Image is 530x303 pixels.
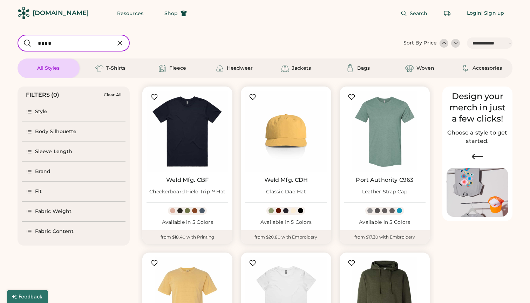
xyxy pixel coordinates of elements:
[35,168,51,175] div: Brand
[344,91,426,172] img: Port Authority C963 Leather Strap Cap
[104,92,121,97] div: Clear All
[18,7,30,19] img: Rendered Logo - Screens
[281,64,289,73] img: Jackets Icon
[164,11,178,16] span: Shop
[264,177,308,184] a: Weld Mfg. CDH
[346,64,354,73] img: Bags Icon
[481,10,504,17] div: | Sign up
[147,219,228,226] div: Available in 5 Colors
[35,228,74,235] div: Fabric Content
[37,65,60,72] div: All Styles
[447,129,508,145] h2: Choose a style to get started.
[109,6,152,20] button: Resources
[403,40,437,47] div: Sort By Price
[33,9,89,18] div: [DOMAIN_NAME]
[405,64,414,73] img: Woven Icon
[461,64,470,73] img: Accessories Icon
[156,6,195,20] button: Shop
[35,208,72,215] div: Fabric Weight
[447,168,508,217] img: Image of Lisa Congdon Eye Print on T-Shirt and Hat
[440,6,454,20] button: Retrieve an order
[357,65,370,72] div: Bags
[35,188,42,195] div: Fit
[147,91,228,172] img: Weld Mfg. CBF Checkerboard Field Trip™ Hat
[356,177,413,184] a: Port Authority C963
[95,64,103,73] img: T-Shirts Icon
[344,219,426,226] div: Available in 5 Colors
[106,65,125,72] div: T-Shirts
[158,64,167,73] img: Fleece Icon
[266,188,306,195] div: Classic Dad Hat
[473,65,502,72] div: Accessories
[142,230,232,244] div: from $18.40 with Printing
[149,188,225,195] div: Checkerboard Field Trip™ Hat
[216,64,224,73] img: Headwear Icon
[362,188,407,195] div: Leather Strap Cap
[169,65,186,72] div: Fleece
[26,91,60,99] div: FILTERS (0)
[340,230,430,244] div: from $17.30 with Embroidery
[292,65,311,72] div: Jackets
[166,177,209,184] a: Weld Mfg. CBF
[245,219,327,226] div: Available in 5 Colors
[416,65,434,72] div: Woven
[410,11,428,16] span: Search
[35,108,48,115] div: Style
[392,6,436,20] button: Search
[241,230,331,244] div: from $20.80 with Embroidery
[227,65,253,72] div: Headwear
[245,91,327,172] img: Weld Mfg. CDH Classic Dad Hat
[35,148,72,155] div: Sleeve Length
[467,10,482,17] div: Login
[447,91,508,124] div: Design your merch in just a few clicks!
[35,128,77,135] div: Body Silhouette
